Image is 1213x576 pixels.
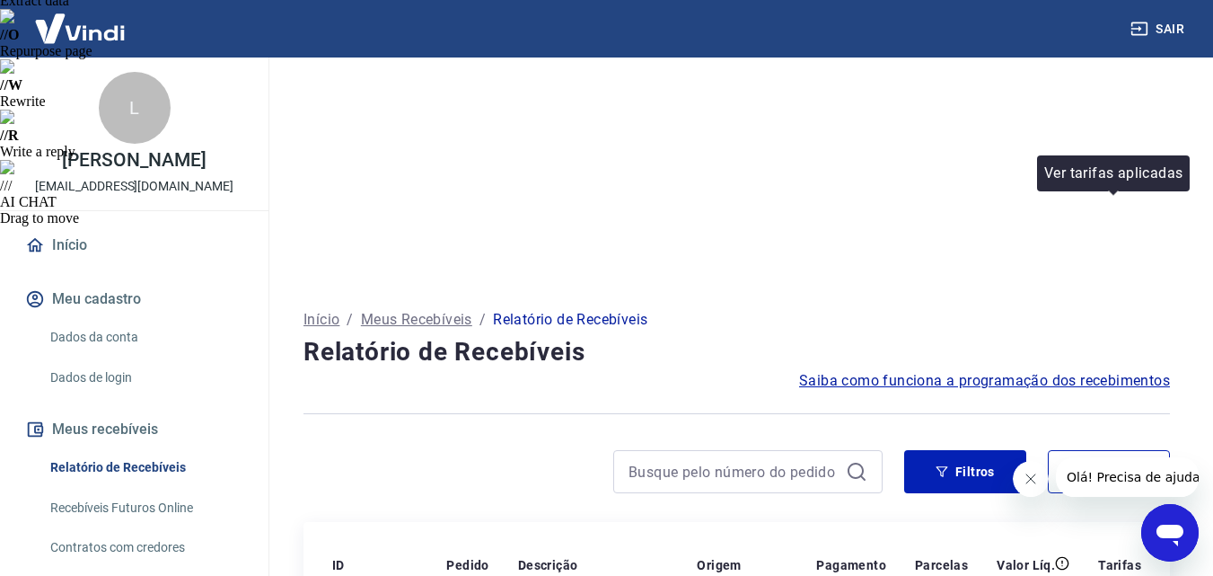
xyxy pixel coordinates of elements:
[303,334,1170,370] h4: Relatório de Recebíveis
[43,449,247,486] a: Relatório de Recebíveis
[816,556,886,574] p: Pagamento
[446,556,488,574] p: Pedido
[22,279,247,319] button: Meu cadastro
[22,226,247,265] a: Início
[1141,504,1199,562] iframe: Botão para abrir a janela de mensagens
[915,556,968,574] p: Parcelas
[479,309,486,331] p: /
[43,529,247,566] a: Contratos com credores
[347,309,353,331] p: /
[799,370,1170,392] a: Saiba como funciona a programação dos recebimentos
[493,309,647,331] p: Relatório de Recebíveis
[997,556,1055,574] p: Valor Líq.
[628,458,839,485] input: Busque pelo número do pedido
[43,319,247,356] a: Dados da conta
[43,490,247,527] a: Recebíveis Futuros Online
[332,556,345,574] p: ID
[22,410,247,449] button: Meus recebíveis
[1048,450,1170,493] button: Exportar
[518,556,578,574] p: Descrição
[303,309,339,331] a: Início
[904,450,1026,493] button: Filtros
[11,13,151,27] span: Olá! Precisa de ajuda?
[697,556,741,574] p: Origem
[1056,457,1199,497] iframe: Mensagem da empresa
[1098,556,1141,574] p: Tarifas
[43,359,247,396] a: Dados de login
[1013,461,1049,497] iframe: Fechar mensagem
[361,309,472,331] a: Meus Recebíveis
